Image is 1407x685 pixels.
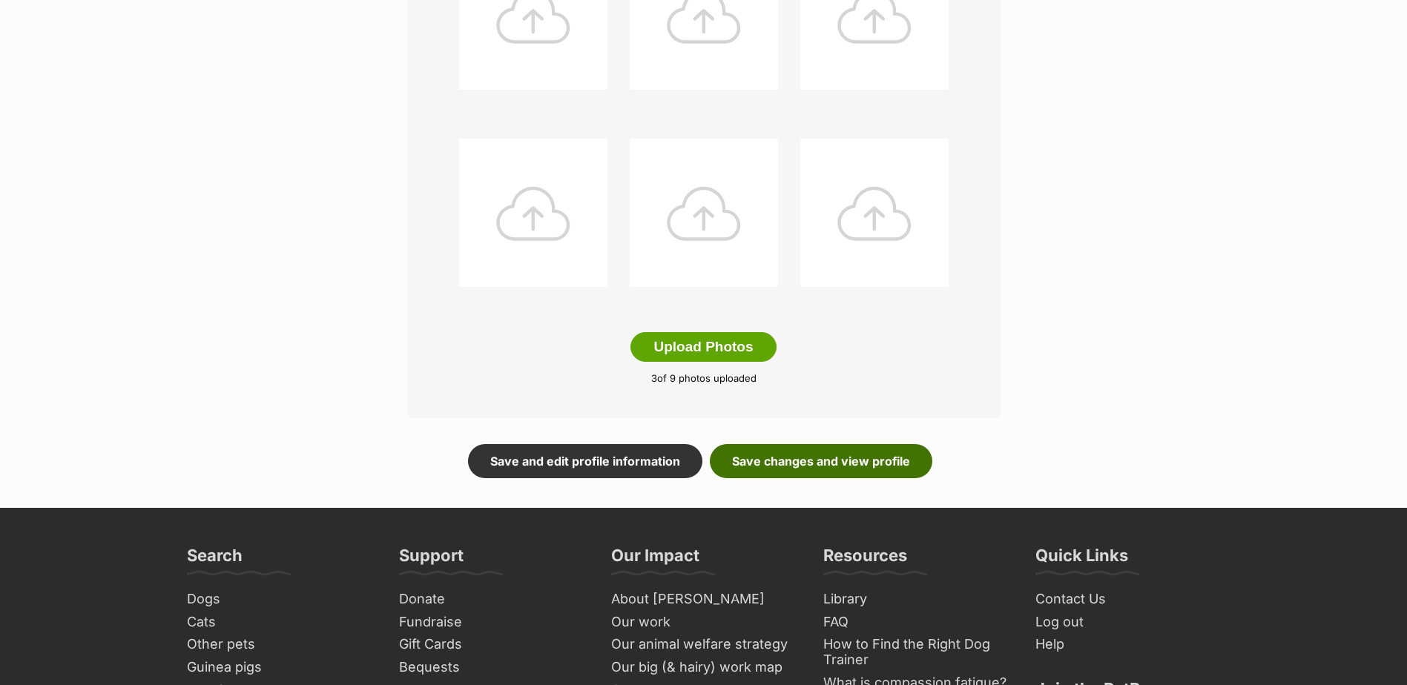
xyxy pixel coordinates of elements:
[605,588,803,611] a: About [PERSON_NAME]
[817,588,1015,611] a: Library
[1029,588,1227,611] a: Contact Us
[393,611,590,634] a: Fundraise
[630,332,776,362] button: Upload Photos
[399,545,464,575] h3: Support
[605,656,803,679] a: Our big (& hairy) work map
[651,372,657,384] span: 3
[823,545,907,575] h3: Resources
[468,444,702,478] a: Save and edit profile information
[187,545,243,575] h3: Search
[1035,545,1128,575] h3: Quick Links
[611,545,699,575] h3: Our Impact
[393,588,590,611] a: Donate
[1029,611,1227,634] a: Log out
[605,611,803,634] a: Our work
[817,611,1015,634] a: FAQ
[429,371,978,386] p: of 9 photos uploaded
[710,444,932,478] a: Save changes and view profile
[393,633,590,656] a: Gift Cards
[181,656,378,679] a: Guinea pigs
[1029,633,1227,656] a: Help
[605,633,803,656] a: Our animal welfare strategy
[393,656,590,679] a: Bequests
[181,588,378,611] a: Dogs
[181,611,378,634] a: Cats
[181,633,378,656] a: Other pets
[817,633,1015,671] a: How to Find the Right Dog Trainer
